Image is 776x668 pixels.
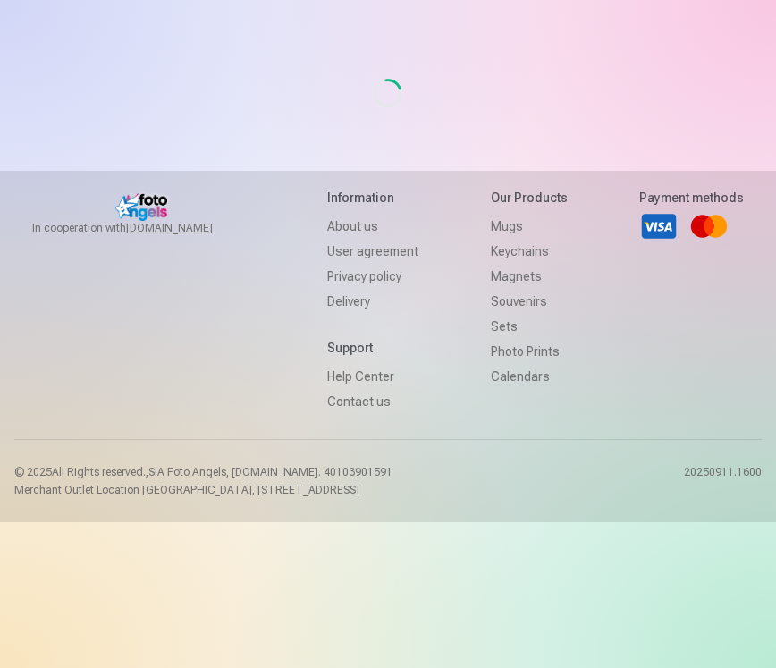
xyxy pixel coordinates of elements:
a: Mastercard [689,207,729,246]
a: Keychains [491,239,568,264]
a: Magnets [491,264,568,289]
span: In cooperation with [32,221,256,235]
a: Souvenirs [491,289,568,314]
p: 20250911.1600 [684,465,762,497]
a: Delivery [327,289,418,314]
a: User agreement [327,239,418,264]
p: Merchant Outlet Location [GEOGRAPHIC_DATA], [STREET_ADDRESS] [14,483,392,497]
a: Photo prints [491,339,568,364]
a: Mugs [491,214,568,239]
h5: Information [327,189,418,207]
a: Contact us [327,389,418,414]
p: © 2025 All Rights reserved. , [14,465,392,479]
a: Privacy policy [327,264,418,289]
span: SIA Foto Angels, [DOMAIN_NAME]. 40103901591 [148,466,392,478]
a: Sets [491,314,568,339]
h5: Payment methods [639,189,744,207]
a: About us [327,214,418,239]
h5: Support [327,339,418,357]
h5: Our products [491,189,568,207]
a: Help Center [327,364,418,389]
a: [DOMAIN_NAME] [126,221,256,235]
a: Visa [639,207,679,246]
a: Calendars [491,364,568,389]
